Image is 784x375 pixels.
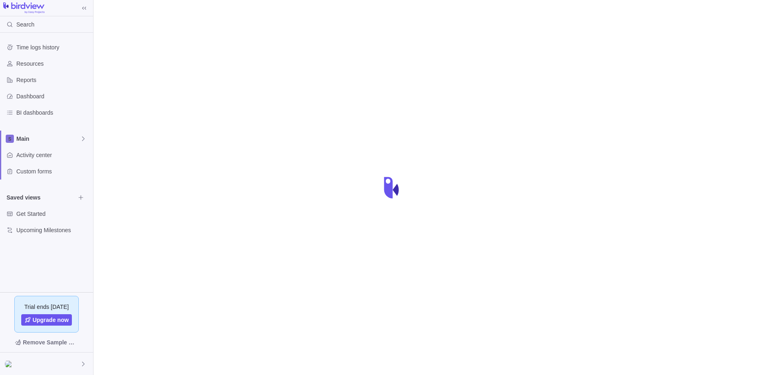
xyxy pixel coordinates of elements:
span: Activity center [16,151,90,159]
span: Main [16,135,80,143]
span: Dashboard [16,92,90,100]
span: Remove Sample Data [7,336,87,349]
span: Upcoming Milestones [16,226,90,234]
img: Show [5,361,15,367]
div: Img Src"x" Onerror"alert1;" [5,359,15,369]
div: loading [376,171,408,204]
span: Custom forms [16,167,90,175]
a: Upgrade now [21,314,72,326]
span: BI dashboards [16,109,90,117]
span: Time logs history [16,43,90,51]
span: Reports [16,76,90,84]
span: Trial ends [DATE] [24,303,69,311]
span: Saved views [7,193,75,202]
span: Browse views [75,192,87,203]
span: Get Started [16,210,90,218]
span: Resources [16,60,90,68]
span: Upgrade now [33,316,69,324]
img: logo [3,2,45,14]
span: Search [16,20,34,29]
span: Remove Sample Data [23,337,78,347]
